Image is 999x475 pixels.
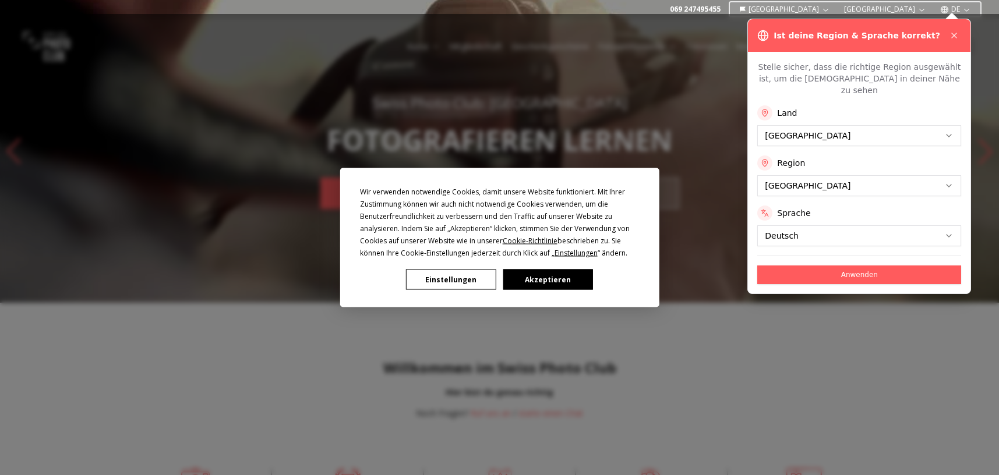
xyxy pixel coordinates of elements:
[340,168,659,307] div: Cookie Consent Prompt
[555,248,598,258] span: Einstellungen
[503,236,557,246] span: Cookie-Richtlinie
[406,270,496,290] button: Einstellungen
[503,270,592,290] button: Akzeptieren
[360,186,640,259] div: Wir verwenden notwendige Cookies, damit unsere Website funktioniert. Mit Ihrer Zustimmung können ...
